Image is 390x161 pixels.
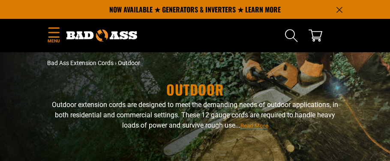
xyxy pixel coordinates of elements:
[47,83,343,96] h1: Outdoor
[52,101,338,129] span: Outdoor extension cords are designed to meet the demanding needs of outdoor applications, in both...
[115,60,117,66] span: ›
[47,59,343,68] nav: breadcrumbs
[47,38,60,44] span: Menu
[285,29,298,42] summary: Search
[47,60,114,66] a: Bad Ass Extension Cords
[240,122,268,129] span: Read More
[47,26,60,46] summary: Menu
[66,30,137,42] img: Bad Ass Extension Cords
[118,60,140,66] span: Outdoor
